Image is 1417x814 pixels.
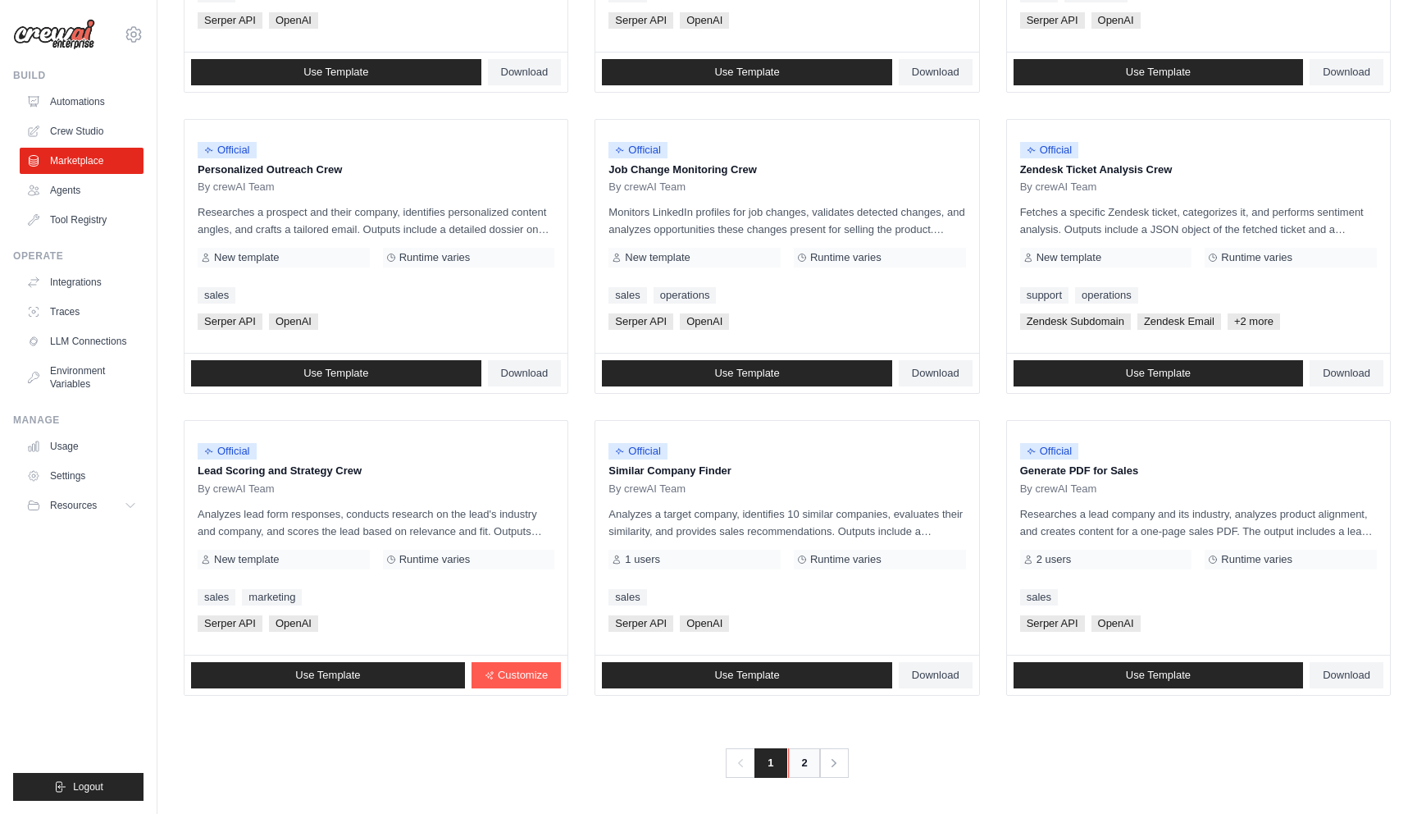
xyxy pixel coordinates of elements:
[1221,553,1292,566] span: Runtime varies
[303,66,368,79] span: Use Template
[1091,12,1141,29] span: OpenAI
[608,12,673,29] span: Serper API
[1310,59,1383,85] a: Download
[654,287,717,304] a: operations
[1037,553,1072,566] span: 2 users
[680,12,729,29] span: OpenAI
[295,669,360,682] span: Use Template
[810,553,882,566] span: Runtime varies
[1020,589,1058,606] a: sales
[754,748,786,778] span: 1
[912,367,959,380] span: Download
[608,443,667,460] span: Official
[198,12,262,29] span: Serper API
[608,482,686,496] span: By crewAI Team
[602,662,892,688] a: Use Template
[399,251,471,264] span: Runtime varies
[198,181,275,194] span: By crewAI Team
[1020,203,1377,238] p: Fetches a specific Zendesk ticket, categorizes it, and performs sentiment analysis. Outputs inclu...
[1126,367,1191,380] span: Use Template
[50,499,97,512] span: Resources
[13,249,144,263] div: Operate
[1091,615,1141,632] span: OpenAI
[214,251,279,264] span: New template
[198,443,257,460] span: Official
[912,669,959,682] span: Download
[1075,287,1138,304] a: operations
[625,251,690,264] span: New template
[13,19,95,50] img: Logo
[608,287,646,304] a: sales
[1020,181,1097,194] span: By crewAI Team
[242,589,302,606] a: marketing
[810,251,882,264] span: Runtime varies
[20,299,144,325] a: Traces
[608,142,667,158] span: Official
[1020,463,1377,479] p: Generate PDF for Sales
[1137,313,1221,330] span: Zendesk Email
[501,66,549,79] span: Download
[73,780,103,793] span: Logout
[602,360,892,386] a: Use Template
[1020,162,1377,178] p: Zendesk Ticket Analysis Crew
[1126,66,1191,79] span: Use Template
[20,328,144,354] a: LLM Connections
[20,269,144,295] a: Integrations
[191,360,481,386] a: Use Template
[198,203,554,238] p: Researches a prospect and their company, identifies personalized content angles, and crafts a tai...
[608,313,673,330] span: Serper API
[198,313,262,330] span: Serper API
[488,360,562,386] a: Download
[608,589,646,606] a: sales
[608,615,673,632] span: Serper API
[191,59,481,85] a: Use Template
[1310,662,1383,688] a: Download
[714,669,779,682] span: Use Template
[399,553,471,566] span: Runtime varies
[1310,360,1383,386] a: Download
[303,367,368,380] span: Use Template
[1020,615,1085,632] span: Serper API
[1221,251,1292,264] span: Runtime varies
[198,482,275,496] span: By crewAI Team
[198,162,554,178] p: Personalized Outreach Crew
[608,203,965,238] p: Monitors LinkedIn profiles for job changes, validates detected changes, and analyzes opportunitie...
[498,669,548,682] span: Customize
[198,287,235,304] a: sales
[472,662,561,688] a: Customize
[214,553,279,566] span: New template
[899,360,973,386] a: Download
[680,313,729,330] span: OpenAI
[608,505,965,540] p: Analyzes a target company, identifies 10 similar companies, evaluates their similarity, and provi...
[1323,367,1370,380] span: Download
[20,358,144,397] a: Environment Variables
[608,162,965,178] p: Job Change Monitoring Crew
[899,662,973,688] a: Download
[20,492,144,519] button: Resources
[1323,669,1370,682] span: Download
[1228,313,1280,330] span: +2 more
[13,69,144,82] div: Build
[1014,662,1304,688] a: Use Template
[20,148,144,174] a: Marketplace
[488,59,562,85] a: Download
[20,463,144,489] a: Settings
[625,553,660,566] span: 1 users
[198,142,257,158] span: Official
[714,66,779,79] span: Use Template
[198,589,235,606] a: sales
[608,463,965,479] p: Similar Company Finder
[198,463,554,479] p: Lead Scoring and Strategy Crew
[13,414,144,427] div: Manage
[726,748,848,778] nav: Pagination
[1020,313,1131,330] span: Zendesk Subdomain
[1020,505,1377,540] p: Researches a lead company and its industry, analyzes product alignment, and creates content for a...
[912,66,959,79] span: Download
[20,207,144,233] a: Tool Registry
[1323,66,1370,79] span: Download
[1014,59,1304,85] a: Use Template
[602,59,892,85] a: Use Template
[20,118,144,144] a: Crew Studio
[1037,251,1101,264] span: New template
[1020,443,1079,460] span: Official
